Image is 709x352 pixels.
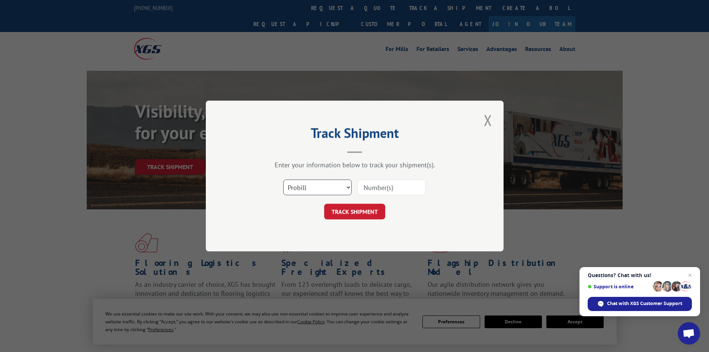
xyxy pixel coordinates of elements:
[588,284,650,289] span: Support is online
[324,204,385,219] button: TRACK SHIPMENT
[357,180,426,195] input: Number(s)
[588,272,692,278] span: Questions? Chat with us!
[482,110,494,130] button: Close modal
[243,161,466,169] div: Enter your information below to track your shipment(s).
[588,297,692,311] span: Chat with XGS Customer Support
[678,322,700,345] a: Open chat
[243,128,466,142] h2: Track Shipment
[607,300,682,307] span: Chat with XGS Customer Support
